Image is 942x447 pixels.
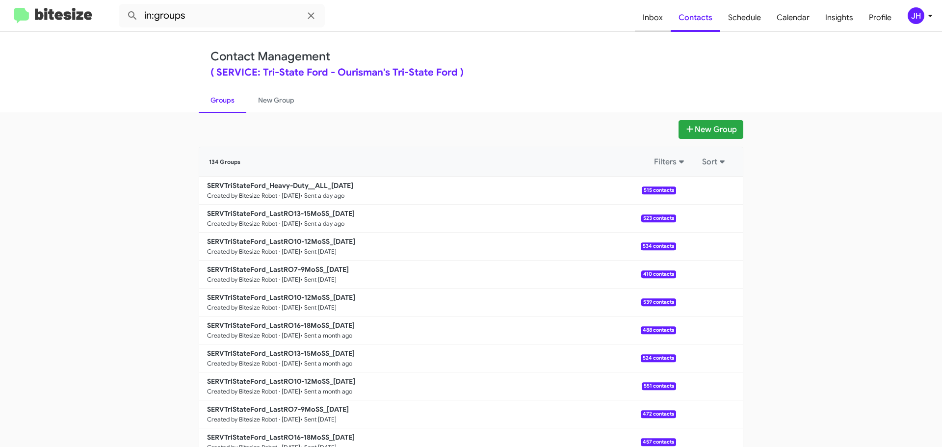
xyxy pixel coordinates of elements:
b: SERVTriStateFord_LastRO7-9MoSS_[DATE] [207,265,349,274]
b: SERVTriStateFord_Heavy-Duty__ALL_[DATE] [207,181,353,190]
span: 472 contacts [641,410,676,418]
span: 539 contacts [641,298,676,306]
span: 410 contacts [641,270,676,278]
span: 551 contacts [642,382,676,390]
a: New Group [246,87,306,113]
a: SERVTriStateFord_LastRO13-15MoSS_[DATE]Created by Bitesize Robot · [DATE]• Sent a day ago523 cont... [199,205,676,233]
a: SERVTriStateFord_Heavy-Duty__ALL_[DATE]Created by Bitesize Robot · [DATE]• Sent a day ago515 cont... [199,177,676,205]
small: Created by Bitesize Robot · [DATE] [207,332,300,340]
a: SERVTriStateFord_LastRO7-9MoSS_[DATE]Created by Bitesize Robot · [DATE]• Sent [DATE]410 contacts [199,261,676,289]
span: 488 contacts [641,326,676,334]
small: Created by Bitesize Robot · [DATE] [207,192,300,200]
small: Created by Bitesize Robot · [DATE] [207,248,300,256]
small: Created by Bitesize Robot · [DATE] [207,388,300,395]
a: SERVTriStateFord_LastRO13-15MoSS_[DATE]Created by Bitesize Robot · [DATE]• Sent a month ago524 co... [199,344,676,372]
a: SERVTriStateFord_LastRO10-12MoSS_[DATE]Created by Bitesize Robot · [DATE]• Sent a month ago551 co... [199,372,676,400]
small: • Sent [DATE] [300,276,337,284]
span: 457 contacts [641,438,676,446]
input: Search [119,4,325,27]
a: Contact Management [210,49,330,64]
span: 534 contacts [641,242,676,250]
a: SERVTriStateFord_LastRO7-9MoSS_[DATE]Created by Bitesize Robot · [DATE]• Sent [DATE]472 contacts [199,400,676,428]
a: SERVTriStateFord_LastRO10-12MoSS_[DATE]Created by Bitesize Robot · [DATE]• Sent [DATE]539 contacts [199,289,676,316]
button: Filters [648,153,692,171]
a: Contacts [671,3,720,32]
button: New Group [679,120,743,139]
div: ( SERVICE: Tri-State Ford - Ourisman's Tri-State Ford ) [210,68,732,78]
small: Created by Bitesize Robot · [DATE] [207,220,300,228]
b: SERVTriStateFord_LastRO13-15MoSS_[DATE] [207,349,355,358]
a: Groups [199,87,246,113]
a: SERVTriStateFord_LastRO10-12MoSS_[DATE]Created by Bitesize Robot · [DATE]• Sent [DATE]534 contacts [199,233,676,261]
small: Created by Bitesize Robot · [DATE] [207,304,300,312]
a: Profile [861,3,899,32]
b: SERVTriStateFord_LastRO10-12MoSS_[DATE] [207,237,355,246]
small: Created by Bitesize Robot · [DATE] [207,360,300,368]
span: 524 contacts [641,354,676,362]
small: • Sent a day ago [300,220,344,228]
a: Inbox [635,3,671,32]
small: • Sent a month ago [300,360,352,368]
a: Schedule [720,3,769,32]
button: Sort [696,153,733,171]
b: SERVTriStateFord_LastRO10-12MoSS_[DATE] [207,293,355,302]
b: SERVTriStateFord_LastRO7-9MoSS_[DATE] [207,405,349,414]
small: • Sent [DATE] [300,248,337,256]
b: SERVTriStateFord_LastRO16-18MoSS_[DATE] [207,433,355,442]
small: Created by Bitesize Robot · [DATE] [207,416,300,423]
small: • Sent a day ago [300,192,344,200]
small: • Sent a month ago [300,332,352,340]
span: 515 contacts [642,186,676,194]
small: Created by Bitesize Robot · [DATE] [207,276,300,284]
small: • Sent a month ago [300,388,352,395]
span: 134 Groups [209,158,240,165]
div: JH [908,7,924,24]
a: SERVTriStateFord_LastRO16-18MoSS_[DATE]Created by Bitesize Robot · [DATE]• Sent a month ago488 co... [199,316,676,344]
a: Calendar [769,3,817,32]
b: SERVTriStateFord_LastRO10-12MoSS_[DATE] [207,377,355,386]
small: • Sent [DATE] [300,304,337,312]
a: Insights [817,3,861,32]
span: 523 contacts [641,214,676,222]
b: SERVTriStateFord_LastRO16-18MoSS_[DATE] [207,321,355,330]
small: • Sent [DATE] [300,416,337,423]
b: SERVTriStateFord_LastRO13-15MoSS_[DATE] [207,209,355,218]
button: JH [899,7,931,24]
